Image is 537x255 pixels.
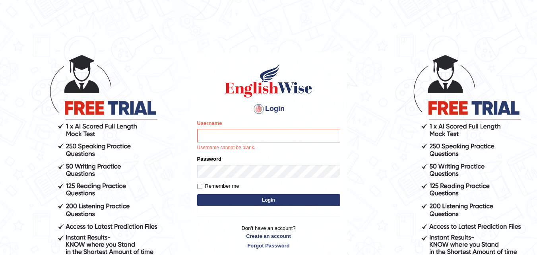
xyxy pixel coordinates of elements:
[197,194,340,206] button: Login
[197,224,340,249] p: Don't have an account?
[197,119,222,127] label: Username
[197,144,340,152] p: Username cannot be blank.
[197,242,340,249] a: Forgot Password
[197,103,340,115] h4: Login
[197,182,239,190] label: Remember me
[197,184,202,189] input: Remember me
[197,232,340,240] a: Create an account
[223,63,314,99] img: Logo of English Wise sign in for intelligent practice with AI
[197,155,221,163] label: Password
